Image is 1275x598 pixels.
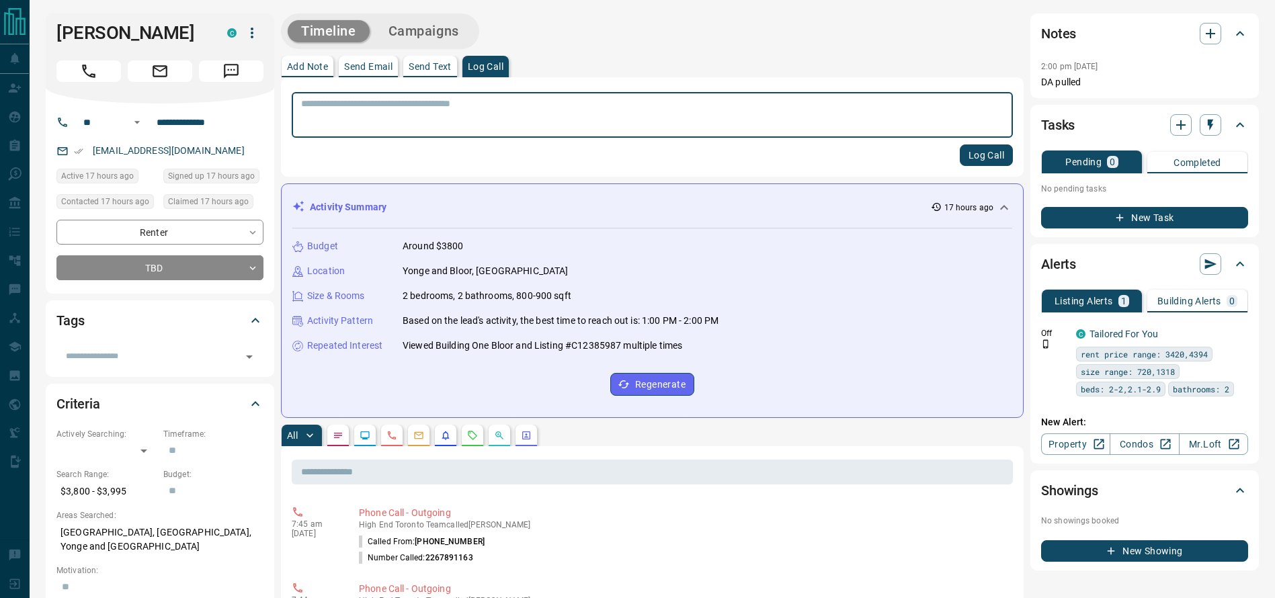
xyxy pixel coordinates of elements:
div: condos.ca [1076,329,1085,339]
div: Activity Summary17 hours ago [292,195,1012,220]
p: Activity Summary [310,200,386,214]
div: Notes [1041,17,1248,50]
button: Log Call [960,144,1013,166]
p: Log Call [468,62,503,71]
svg: Lead Browsing Activity [360,430,370,441]
p: Timeframe: [163,428,263,440]
p: Location [307,264,345,278]
h2: Criteria [56,393,100,415]
h2: Alerts [1041,253,1076,275]
div: Tasks [1041,109,1248,141]
p: 2 bedrooms, 2 bathrooms, 800-900 sqft [403,289,571,303]
span: bathrooms: 2 [1173,382,1229,396]
div: Showings [1041,474,1248,507]
p: Completed [1174,158,1221,167]
p: Number Called: [359,552,473,564]
p: Actively Searching: [56,428,157,440]
div: Tue Sep 16 2025 [56,169,157,187]
h2: Tags [56,310,84,331]
span: size range: 720,1318 [1081,365,1175,378]
p: Repeated Interest [307,339,382,353]
h2: Showings [1041,480,1098,501]
button: New Task [1041,207,1248,228]
div: Tue Sep 16 2025 [56,194,157,213]
p: Viewed Building One Bloor and Listing #C12385987 multiple times [403,339,682,353]
a: Property [1041,433,1110,455]
p: Areas Searched: [56,509,263,521]
span: beds: 2-2,2.1-2.9 [1081,382,1161,396]
button: Open [240,347,259,366]
p: Send Email [344,62,393,71]
p: New Alert: [1041,415,1248,429]
p: 0 [1110,157,1115,167]
svg: Emails [413,430,424,441]
p: 2:00 pm [DATE] [1041,62,1098,71]
p: No showings booked [1041,515,1248,527]
p: All [287,431,298,440]
div: Tags [56,304,263,337]
p: DA pulled [1041,75,1248,89]
div: Criteria [56,388,263,420]
p: Phone Call - Outgoing [359,506,1007,520]
svg: Agent Actions [521,430,532,441]
a: Mr.Loft [1179,433,1248,455]
span: Email [128,60,192,82]
span: 2267891163 [425,553,473,562]
p: Motivation: [56,564,263,576]
p: Pending [1065,157,1102,167]
button: Campaigns [375,20,472,42]
span: Message [199,60,263,82]
a: Tailored For You [1089,329,1158,339]
span: Claimed 17 hours ago [168,195,249,208]
p: Send Text [409,62,452,71]
svg: Requests [467,430,478,441]
p: [GEOGRAPHIC_DATA], [GEOGRAPHIC_DATA], Yonge and [GEOGRAPHIC_DATA] [56,521,263,558]
p: 1 [1121,296,1126,306]
span: Signed up 17 hours ago [168,169,255,183]
h1: [PERSON_NAME] [56,22,207,44]
p: Size & Rooms [307,289,365,303]
svg: Notes [333,430,343,441]
p: Yonge and Bloor, [GEOGRAPHIC_DATA] [403,264,568,278]
svg: Email Verified [74,146,83,156]
p: Add Note [287,62,328,71]
p: Search Range: [56,468,157,480]
p: 17 hours ago [944,202,993,214]
p: Budget: [163,468,263,480]
svg: Calls [386,430,397,441]
p: Activity Pattern [307,314,373,328]
div: Tue Sep 16 2025 [163,169,263,187]
p: Around $3800 [403,239,464,253]
p: Building Alerts [1157,296,1221,306]
span: [PHONE_NUMBER] [415,537,485,546]
p: $3,800 - $3,995 [56,480,157,503]
span: rent price range: 3420,4394 [1081,347,1208,361]
p: Phone Call - Outgoing [359,582,1007,596]
span: Active 17 hours ago [61,169,134,183]
div: Alerts [1041,248,1248,280]
span: Contacted 17 hours ago [61,195,149,208]
div: TBD [56,255,263,280]
p: 0 [1229,296,1235,306]
button: Open [129,114,145,130]
h2: Tasks [1041,114,1075,136]
p: Budget [307,239,338,253]
p: [DATE] [292,529,339,538]
div: condos.ca [227,28,237,38]
a: [EMAIL_ADDRESS][DOMAIN_NAME] [93,145,245,156]
button: Regenerate [610,373,694,396]
span: Call [56,60,121,82]
p: High End Toronto Team called [PERSON_NAME] [359,520,1007,529]
div: Tue Sep 16 2025 [163,194,263,213]
h2: Notes [1041,23,1076,44]
svg: Push Notification Only [1041,339,1051,349]
button: New Showing [1041,540,1248,562]
p: Listing Alerts [1055,296,1113,306]
button: Timeline [288,20,370,42]
p: Off [1041,327,1068,339]
p: Called From: [359,536,485,548]
p: Based on the lead's activity, the best time to reach out is: 1:00 PM - 2:00 PM [403,314,718,328]
p: No pending tasks [1041,179,1248,199]
div: Renter [56,220,263,245]
svg: Opportunities [494,430,505,441]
